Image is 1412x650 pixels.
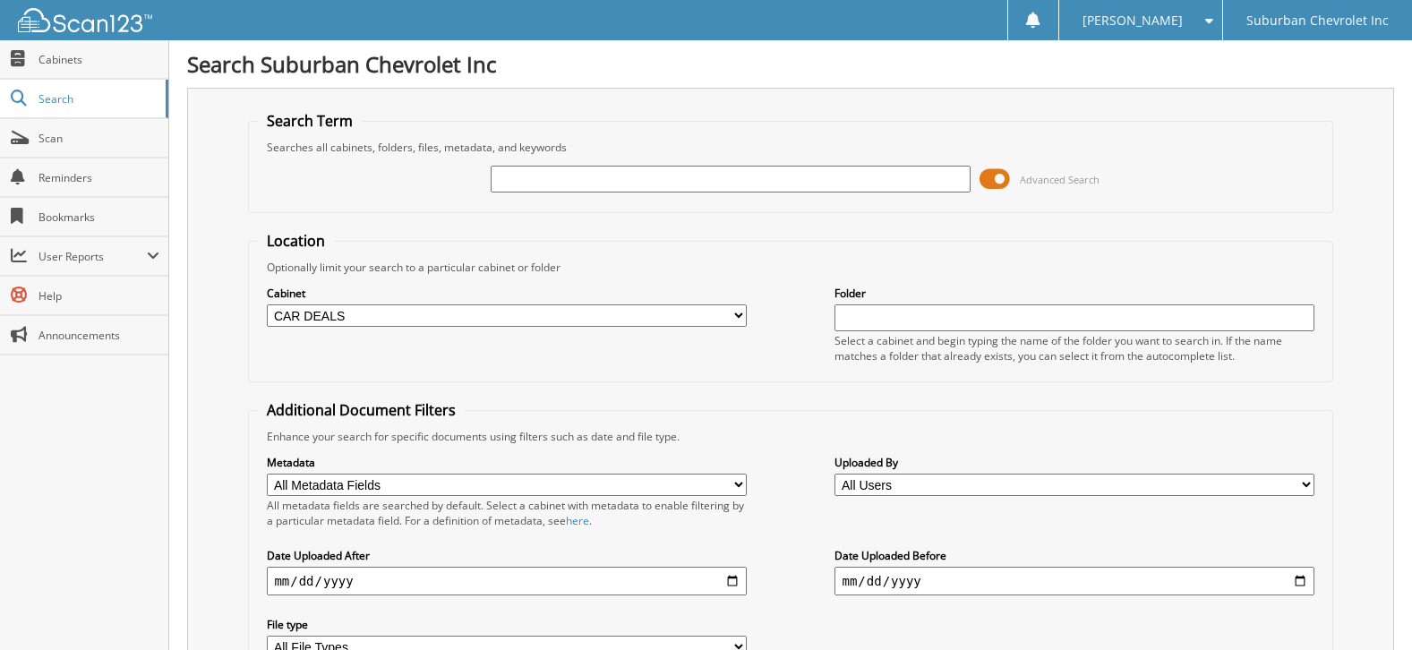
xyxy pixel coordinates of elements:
span: Advanced Search [1020,173,1100,186]
span: Announcements [39,328,159,343]
h1: Search Suburban Chevrolet Inc [187,49,1394,79]
div: Enhance your search for specific documents using filters such as date and file type. [258,429,1322,444]
span: Scan [39,131,159,146]
label: Cabinet [267,286,746,301]
span: Suburban Chevrolet Inc [1246,15,1389,26]
img: scan123-logo-white.svg [18,8,152,32]
div: Searches all cabinets, folders, files, metadata, and keywords [258,140,1322,155]
div: All metadata fields are searched by default. Select a cabinet with metadata to enable filtering b... [267,498,746,528]
label: Date Uploaded Before [834,548,1314,563]
span: Reminders [39,170,159,185]
label: Folder [834,286,1314,301]
legend: Location [258,231,334,251]
label: File type [267,617,746,632]
span: [PERSON_NAME] [1083,15,1183,26]
label: Metadata [267,455,746,470]
label: Date Uploaded After [267,548,746,563]
span: Help [39,288,159,304]
span: User Reports [39,249,147,264]
span: Cabinets [39,52,159,67]
legend: Additional Document Filters [258,400,465,420]
div: Optionally limit your search to a particular cabinet or folder [258,260,1322,275]
span: Bookmarks [39,210,159,225]
input: start [267,567,746,595]
div: Select a cabinet and begin typing the name of the folder you want to search in. If the name match... [834,333,1314,363]
a: here [566,513,589,528]
span: Search [39,91,157,107]
iframe: Chat Widget [1322,564,1412,650]
label: Uploaded By [834,455,1314,470]
input: end [834,567,1314,595]
legend: Search Term [258,111,362,131]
